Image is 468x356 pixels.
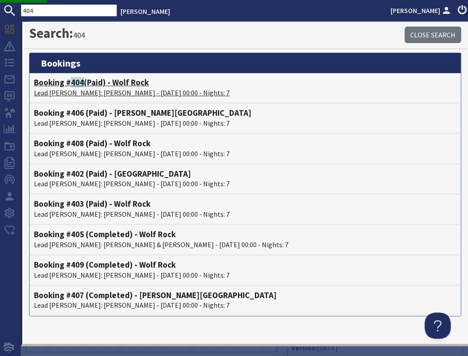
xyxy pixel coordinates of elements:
[34,169,456,189] a: Booking #402 (Paid) - [GEOGRAPHIC_DATA]Lead [PERSON_NAME]: [PERSON_NAME] - [DATE] 00:00 - Nights: 7
[404,27,461,43] a: Close Search
[73,30,85,40] small: 404
[34,260,456,270] h4: Booking #409 (Completed) - Wolf Rock
[34,290,456,300] h4: Booking #407 (Completed) - [PERSON_NAME][GEOGRAPHIC_DATA]
[34,77,456,98] a: Booking #404(Paid) - Wolf RockLead [PERSON_NAME]: [PERSON_NAME] - [DATE] 00:00 - Nights: 7
[34,118,456,128] p: Lead [PERSON_NAME]: [PERSON_NAME] - [DATE] 00:00 - Nights: 7
[34,87,456,98] p: Lead [PERSON_NAME]: [PERSON_NAME] - [DATE] 00:00 - Nights: 7
[290,341,460,355] li: [DATE]
[425,312,451,339] iframe: Toggle Customer Support
[34,138,456,159] a: Booking #408 (Paid) - Wolf RockLead [PERSON_NAME]: [PERSON_NAME] - [DATE] 00:00 - Nights: 7
[3,342,14,353] img: staytech_i_w-64f4e8e9ee0a9c174fd5317b4b171b261742d2d393467e5bdba4413f4f884c10.svg
[34,229,456,239] h4: Booking #405 (Completed) - Wolf Rock
[291,343,317,352] strong: Version:
[34,199,456,209] h4: Booking #403 (Paid) - Wolf Rock
[71,77,84,87] span: 404
[30,53,461,73] h3: bookings
[34,199,456,219] a: Booking #403 (Paid) - Wolf RockLead [PERSON_NAME]: [PERSON_NAME] - [DATE] 00:00 - Nights: 7
[34,138,456,148] h4: Booking #408 (Paid) - Wolf Rock
[21,4,117,17] input: SEARCH
[34,178,456,189] p: Lead [PERSON_NAME]: [PERSON_NAME] - [DATE] 00:00 - Nights: 7
[34,169,456,179] h4: Booking #402 (Paid) - [GEOGRAPHIC_DATA]
[34,209,456,219] p: Lead [PERSON_NAME]: [PERSON_NAME] - [DATE] 00:00 - Nights: 7
[34,148,456,159] p: Lead [PERSON_NAME]: [PERSON_NAME] - [DATE] 00:00 - Nights: 7
[34,77,456,87] h4: Booking # (Paid) - Wolf Rock
[34,260,456,280] a: Booking #409 (Completed) - Wolf RockLead [PERSON_NAME]: [PERSON_NAME] - [DATE] 00:00 - Nights: 7
[34,108,456,128] a: Booking #406 (Paid) - [PERSON_NAME][GEOGRAPHIC_DATA]Lead [PERSON_NAME]: [PERSON_NAME] - [DATE] 00...
[391,5,452,16] a: [PERSON_NAME]
[34,229,456,250] a: Booking #405 (Completed) - Wolf RockLead [PERSON_NAME]: [PERSON_NAME] & [PERSON_NAME] - [DATE] 00...
[34,108,456,118] h4: Booking #406 (Paid) - [PERSON_NAME][GEOGRAPHIC_DATA]
[34,239,456,250] p: Lead [PERSON_NAME]: [PERSON_NAME] & [PERSON_NAME] - [DATE] 00:00 - Nights: 7
[34,290,456,311] a: Booking #407 (Completed) - [PERSON_NAME][GEOGRAPHIC_DATA]Lead [PERSON_NAME]: [PERSON_NAME] - [DAT...
[34,300,456,310] p: Lead [PERSON_NAME]: [PERSON_NAME] - [DATE] 00:00 - Nights: 7
[120,7,170,16] a: [PERSON_NAME]
[29,25,404,41] h1: Search:
[34,270,456,280] p: Lead [PERSON_NAME]: [PERSON_NAME] - [DATE] 00:00 - Nights: 7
